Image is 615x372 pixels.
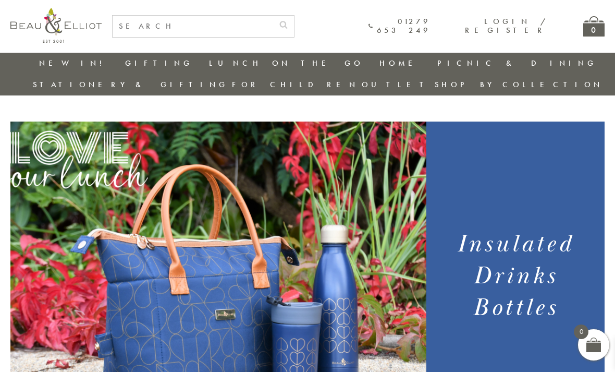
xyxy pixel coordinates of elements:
a: Login / Register [465,16,547,35]
img: logo [10,8,102,43]
a: Picnic & Dining [437,58,597,68]
a: Gifting [125,58,193,68]
a: Lunch On The Go [209,58,363,68]
a: 01279 653 249 [368,17,431,35]
a: Outlet [362,79,431,90]
a: Stationery & Gifting [33,79,228,90]
a: New in! [39,58,109,68]
span: 0 [574,325,588,339]
input: SEARCH [113,16,273,37]
a: Shop by collection [435,79,603,90]
h1: Insulated Drinks Bottles [435,229,596,324]
a: For Children [232,79,359,90]
a: 0 [583,16,605,37]
a: Home [379,58,421,68]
